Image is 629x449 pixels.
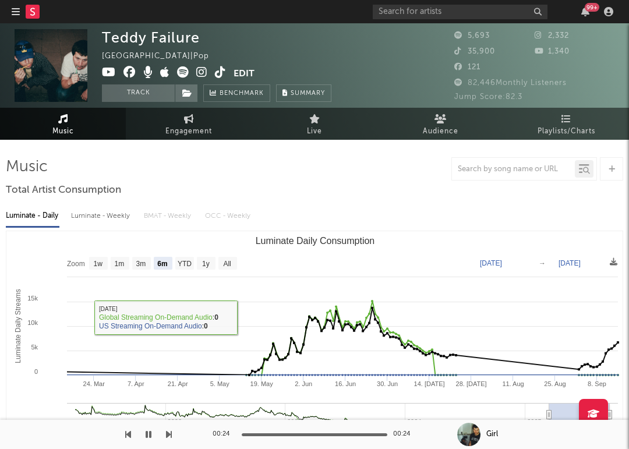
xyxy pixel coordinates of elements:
[136,260,146,268] text: 3m
[256,236,375,246] text: Luminate Daily Consumption
[168,380,188,387] text: 21. Apr
[115,260,125,268] text: 1m
[6,206,59,226] div: Luminate - Daily
[454,63,480,71] span: 121
[295,380,312,387] text: 2. Jun
[210,380,230,387] text: 5. May
[34,368,38,375] text: 0
[6,183,121,197] span: Total Artist Consumption
[393,427,416,441] div: 00:24
[581,7,589,16] button: 99+
[454,32,490,40] span: 5,693
[535,48,570,55] span: 1,340
[454,93,522,101] span: Jump Score: 82.3
[480,259,502,267] text: [DATE]
[423,125,458,139] span: Audience
[67,260,85,268] text: Zoom
[178,260,192,268] text: YTD
[585,3,599,12] div: 99 +
[307,125,322,139] span: Live
[276,84,331,102] button: Summary
[165,125,212,139] span: Engagement
[252,108,377,140] a: Live
[559,259,581,267] text: [DATE]
[486,429,498,440] div: Girl
[83,380,105,387] text: 24. Mar
[27,295,38,302] text: 15k
[102,84,175,102] button: Track
[52,125,74,139] span: Music
[291,90,325,97] span: Summary
[94,260,103,268] text: 1w
[102,29,200,46] div: Teddy Failure
[535,32,569,40] span: 2,332
[71,206,132,226] div: Luminate - Weekly
[539,259,546,267] text: →
[31,344,38,351] text: 5k
[335,380,356,387] text: 16. Jun
[544,380,566,387] text: 25. Aug
[126,108,252,140] a: Engagement
[588,380,606,387] text: 8. Sep
[128,380,144,387] text: 7. Apr
[27,319,38,326] text: 10k
[250,380,274,387] text: 19. May
[157,260,167,268] text: 6m
[503,108,629,140] a: Playlists/Charts
[377,108,503,140] a: Audience
[502,380,524,387] text: 11. Aug
[202,260,210,268] text: 1y
[454,79,567,87] span: 82,446 Monthly Listeners
[414,380,445,387] text: 14. [DATE]
[377,380,398,387] text: 30. Jun
[213,427,236,441] div: 00:24
[220,87,264,101] span: Benchmark
[452,165,575,174] input: Search by song name or URL
[203,84,270,102] a: Benchmark
[223,260,231,268] text: All
[234,66,255,81] button: Edit
[373,5,547,19] input: Search for artists
[538,125,595,139] span: Playlists/Charts
[14,289,22,363] text: Luminate Daily Streams
[456,380,487,387] text: 28. [DATE]
[102,50,222,63] div: [GEOGRAPHIC_DATA] | Pop
[454,48,495,55] span: 35,900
